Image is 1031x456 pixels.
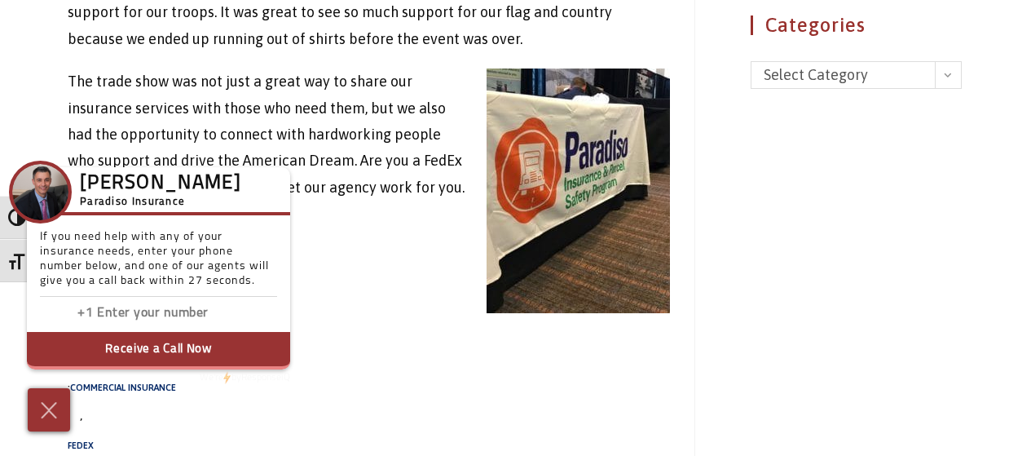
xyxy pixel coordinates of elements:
button: Receive a Call Now [27,332,290,370]
span: We're by [200,373,241,383]
img: A banner for the Paradiso Insurance & Parcel Safety Program. [487,69,670,313]
h3: [PERSON_NAME] [80,177,241,192]
a: We'rePowered by iconbyResponseiQ [200,373,290,383]
input: Enter phone number [97,302,260,325]
p: If you need help with any of your insurance needs, enter your phone number below, and one of our ... [40,230,277,297]
span: Tags [68,338,670,380]
h5: Paradiso Insurance [80,193,241,211]
img: Powered by icon [223,371,231,384]
a: fedex [68,441,94,450]
h4: Categories [751,15,962,35]
img: Cross icon [37,397,61,423]
img: Company Icon [12,164,68,220]
span: The trade show was not just a great way to share our insurance services with those who need them,... [68,73,465,196]
span: , [68,396,670,439]
input: Enter country code [48,302,97,325]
